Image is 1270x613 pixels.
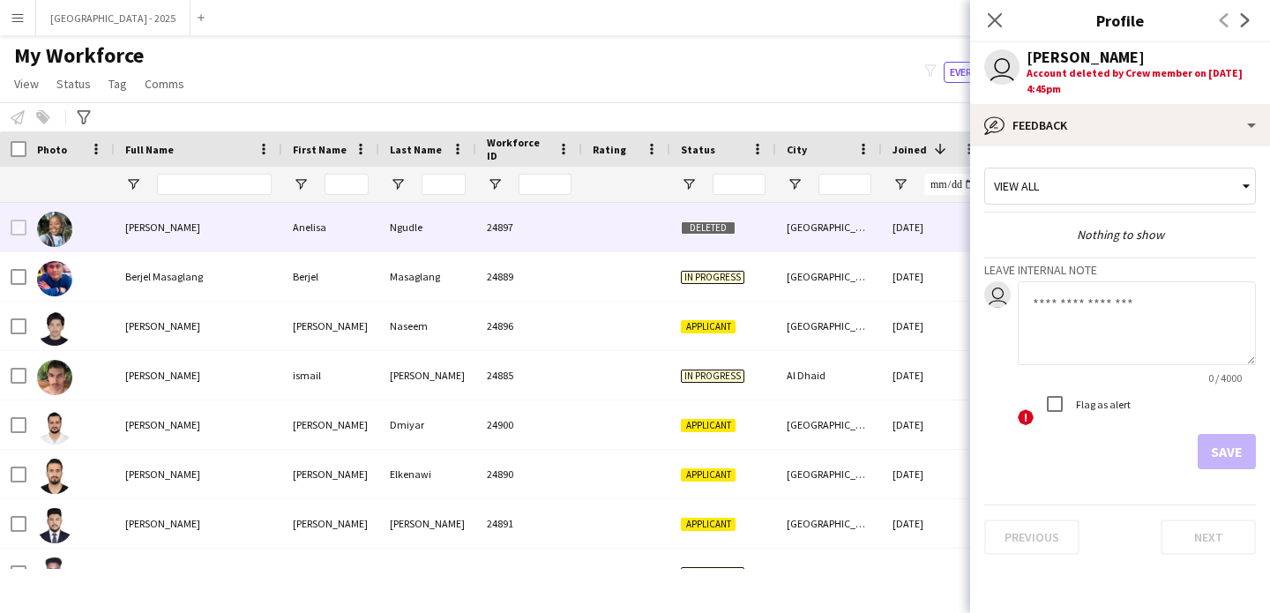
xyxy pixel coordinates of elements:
[787,143,807,156] span: City
[282,549,379,597] div: [PERSON_NAME]
[681,221,736,235] span: Deleted
[776,499,882,548] div: [GEOGRAPHIC_DATA]
[37,360,72,395] img: ismail rafiqul
[37,557,72,593] img: munzer haleem
[379,499,476,548] div: [PERSON_NAME]
[282,351,379,400] div: ismail
[282,400,379,449] div: [PERSON_NAME]
[487,136,550,162] span: Workforce ID
[476,252,582,301] div: 24889
[422,174,466,195] input: Last Name Filter Input
[125,270,203,283] span: Berjel Masaglang
[776,252,882,301] div: [GEOGRAPHIC_DATA]
[37,212,72,247] img: Anelisa Ngudle
[681,143,715,156] span: Status
[282,450,379,498] div: [PERSON_NAME]
[14,42,144,69] span: My Workforce
[476,302,582,350] div: 24896
[36,1,190,35] button: [GEOGRAPHIC_DATA] - 2025
[882,252,988,301] div: [DATE]
[776,400,882,449] div: [GEOGRAPHIC_DATA]
[1072,397,1131,410] label: Flag as alert
[37,508,72,543] img: Mohammed Farhan
[390,176,406,192] button: Open Filter Menu
[882,400,988,449] div: [DATE]
[476,351,582,400] div: 24885
[476,400,582,449] div: 24900
[984,227,1256,243] div: Nothing to show
[882,203,988,251] div: [DATE]
[882,499,988,548] div: [DATE]
[882,351,988,400] div: [DATE]
[776,450,882,498] div: [GEOGRAPHIC_DATA]
[681,176,697,192] button: Open Filter Menu
[681,468,736,482] span: Applicant
[713,174,766,195] input: Status Filter Input
[379,203,476,251] div: Ngudle
[37,409,72,445] img: Khalid Dmiyar
[125,566,200,579] span: [PERSON_NAME]
[924,174,977,195] input: Joined Filter Input
[882,302,988,350] div: [DATE]
[1027,65,1256,97] div: Account deleted by Crew member on [DATE] 4:45pm
[282,302,379,350] div: [PERSON_NAME]
[138,72,191,95] a: Comms
[1018,409,1034,425] span: !
[145,76,184,92] span: Comms
[994,178,1039,194] span: View all
[984,262,1256,278] h3: Leave internal note
[56,76,91,92] span: Status
[476,499,582,548] div: 24891
[379,450,476,498] div: Elkenawi
[49,72,98,95] a: Status
[882,450,988,498] div: [DATE]
[125,176,141,192] button: Open Filter Menu
[519,174,571,195] input: Workforce ID Filter Input
[14,76,39,92] span: View
[37,459,72,494] img: Mahmoud Elkenawi
[970,104,1270,146] div: Feedback
[157,174,272,195] input: Full Name Filter Input
[476,549,582,597] div: 24887
[1194,371,1256,385] span: 0 / 4000
[776,203,882,251] div: [GEOGRAPHIC_DATA]
[390,143,442,156] span: Last Name
[293,143,347,156] span: First Name
[681,370,744,383] span: In progress
[325,174,369,195] input: First Name Filter Input
[101,72,134,95] a: Tag
[944,62,1037,83] button: Everyone12,955
[125,467,200,481] span: [PERSON_NAME]
[108,76,127,92] span: Tag
[282,252,379,301] div: Berjel
[681,518,736,531] span: Applicant
[379,302,476,350] div: Naseem
[476,450,582,498] div: 24890
[282,499,379,548] div: [PERSON_NAME]
[1027,49,1145,65] div: [PERSON_NAME]
[125,143,174,156] span: Full Name
[282,203,379,251] div: Anelisa
[125,319,200,333] span: [PERSON_NAME]
[681,271,744,284] span: In progress
[125,418,200,431] span: [PERSON_NAME]
[882,549,988,597] div: [DATE]
[681,567,744,580] span: In progress
[776,351,882,400] div: Al Dhaid
[893,176,908,192] button: Open Filter Menu
[73,107,94,128] app-action-btn: Advanced filters
[681,320,736,333] span: Applicant
[37,310,72,346] img: Esmat Naseem
[125,517,200,530] span: [PERSON_NAME]
[593,143,626,156] span: Rating
[293,176,309,192] button: Open Filter Menu
[893,143,927,156] span: Joined
[7,72,46,95] a: View
[379,549,476,597] div: haleem
[379,400,476,449] div: Dmiyar
[11,220,26,235] input: Row Selection is disabled for this row (unchecked)
[776,549,882,597] div: [GEOGRAPHIC_DATA]
[818,174,871,195] input: City Filter Input
[787,176,803,192] button: Open Filter Menu
[125,221,200,234] span: [PERSON_NAME]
